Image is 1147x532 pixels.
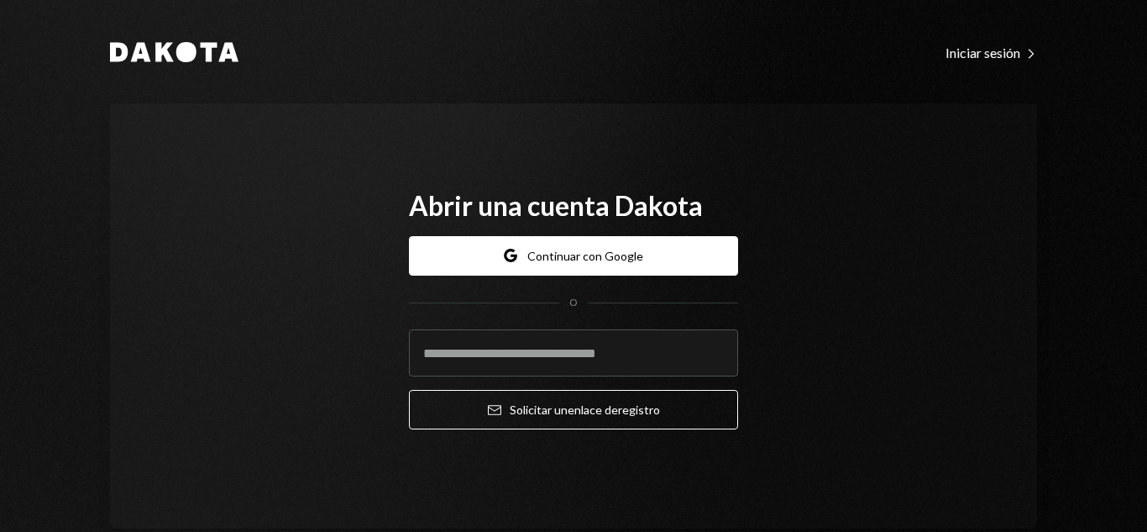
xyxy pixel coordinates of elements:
[945,45,1020,61] font: Iniciar sesión
[945,43,1037,61] a: Iniciar sesión
[527,249,643,263] font: Continuar con Google
[618,403,660,417] font: registro
[568,403,618,417] font: enlace de
[409,390,738,429] button: Solicitar unenlace deregistro
[510,403,568,417] font: Solicitar un
[569,296,578,308] font: O
[409,236,738,276] button: Continuar con Google
[409,189,703,222] font: Abrir una cuenta Dakota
